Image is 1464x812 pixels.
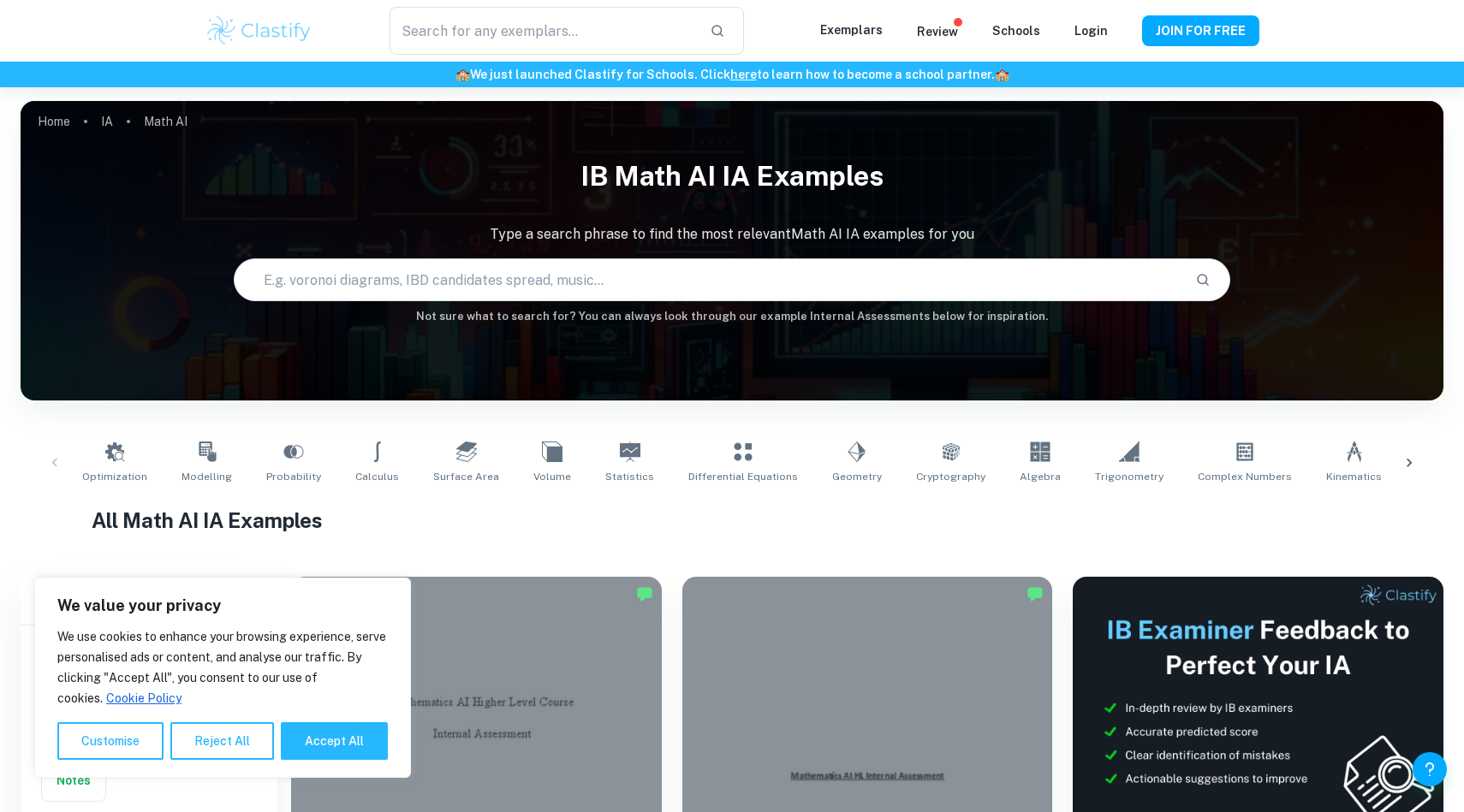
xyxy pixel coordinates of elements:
[82,469,147,484] span: Optimization
[42,760,105,801] button: Notes
[92,505,1372,536] h1: All Math AI IA Examples
[533,469,571,484] span: Volume
[820,21,883,39] p: Exemplars
[205,14,313,48] img: Clastify logo
[57,626,388,708] p: We use cookies to enhance your browsing experience, serve personalised ads or content, and analys...
[1413,752,1447,786] button: Help and Feedback
[170,722,274,760] button: Reject All
[281,722,388,760] button: Accept All
[1188,265,1217,294] button: Search
[1020,469,1061,484] span: Algebra
[730,68,757,81] a: here
[21,224,1443,245] p: Type a search phrase to find the most relevant Math AI IA examples for you
[455,68,470,81] span: 🏫
[1027,585,1044,602] img: Marked
[34,578,411,778] div: We value your privacy
[433,469,499,484] span: Surface Area
[355,469,399,484] span: Calculus
[144,112,187,131] p: Math AI
[21,577,277,625] h6: Filter exemplars
[636,585,653,602] img: Marked
[3,65,1461,84] h6: We just launched Clastify for Schools. Click to learn how to become a school partner.
[105,690,182,706] a: Cookie Policy
[605,469,654,484] span: Statistics
[182,469,232,484] span: Modelling
[916,469,985,484] span: Cryptography
[57,596,388,616] p: We value your privacy
[1142,15,1259,46] button: JOIN FOR FREE
[995,68,1009,81] span: 🏫
[101,110,113,133] a: IA
[1326,469,1382,484] span: Kinematics
[21,308,1443,325] h6: Not sure what to search for? You can always look through our example Internal Assessments below f...
[832,469,882,484] span: Geometry
[1074,24,1108,38] a: Login
[390,7,696,55] input: Search for any exemplars...
[1095,469,1163,484] span: Trigonometry
[38,110,70,133] a: Home
[235,256,1181,304] input: E.g. voronoi diagrams, IBD candidates spread, music...
[21,149,1443,204] h1: IB Math AI IA examples
[1198,469,1292,484] span: Complex Numbers
[992,24,1040,38] a: Schools
[917,22,958,41] p: Review
[57,722,164,760] button: Customise
[266,469,321,484] span: Probability
[688,469,798,484] span: Differential Equations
